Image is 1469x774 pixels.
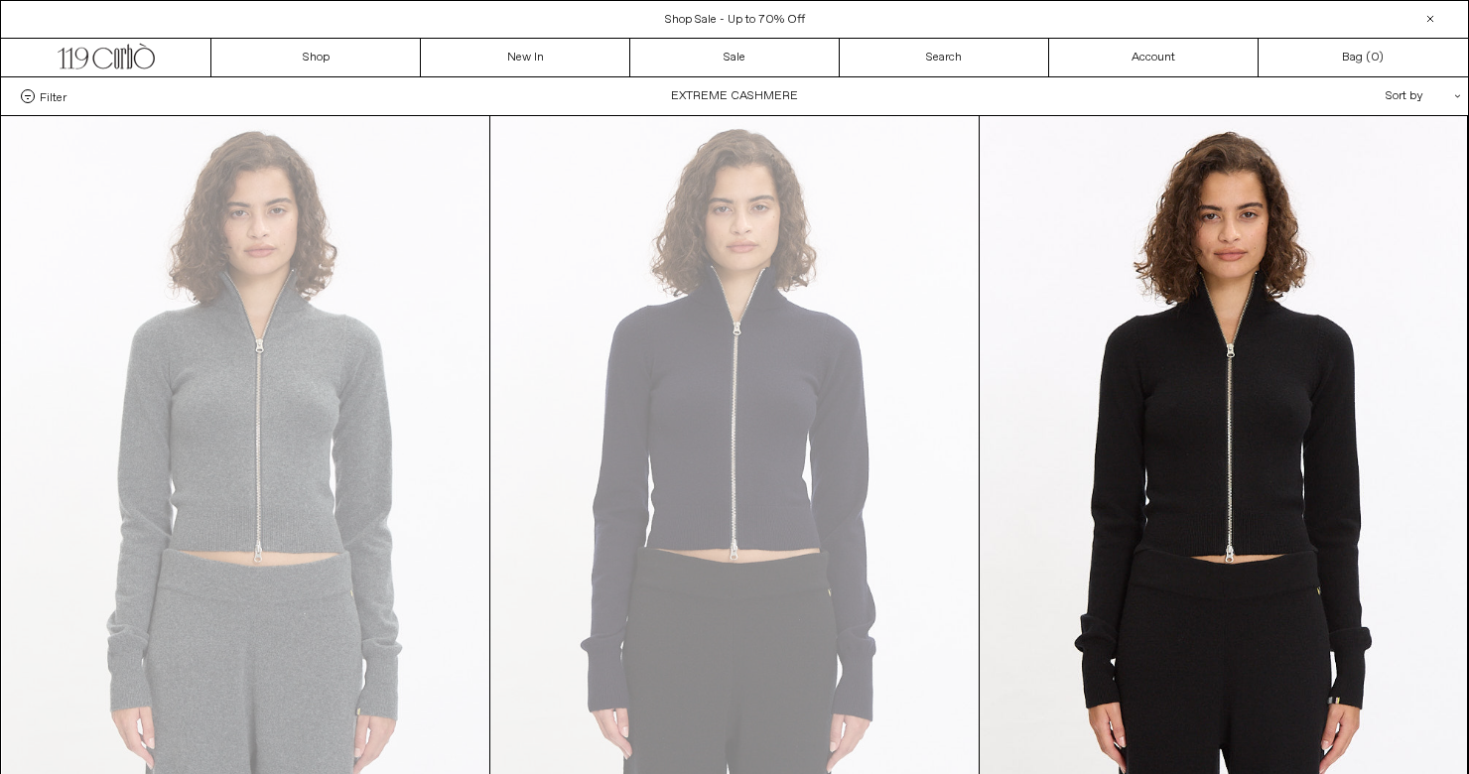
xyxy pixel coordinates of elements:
[665,12,805,28] a: Shop Sale - Up to 70% Off
[421,39,630,76] a: New In
[840,39,1049,76] a: Search
[630,39,840,76] a: Sale
[1259,39,1468,76] a: Bag ()
[211,39,421,76] a: Shop
[1049,39,1259,76] a: Account
[1371,49,1384,66] span: )
[40,89,67,103] span: Filter
[1269,77,1448,115] div: Sort by
[1371,50,1379,65] span: 0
